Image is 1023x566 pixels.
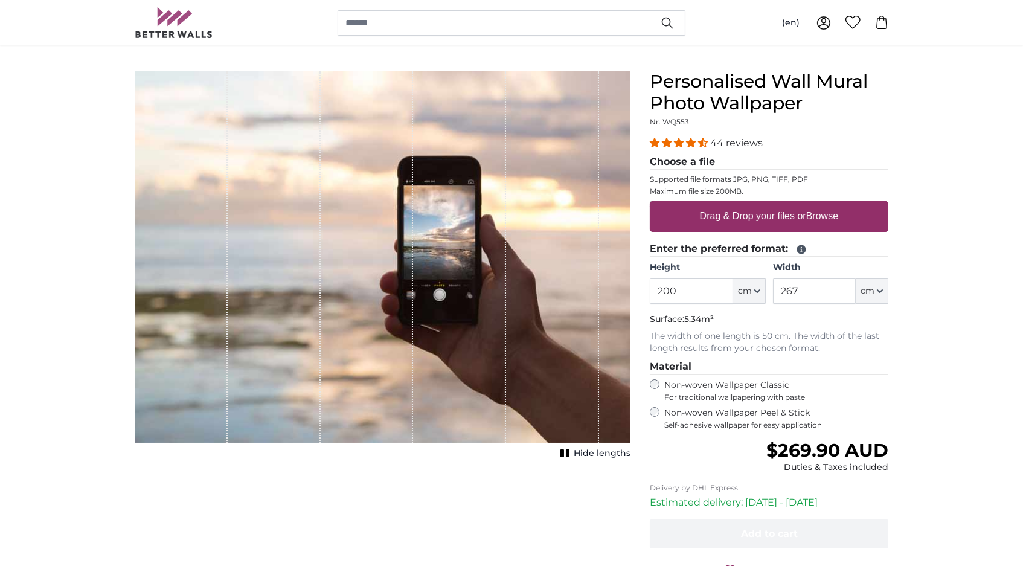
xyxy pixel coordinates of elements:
[650,483,888,493] p: Delivery by DHL Express
[650,117,689,126] span: Nr. WQ553
[766,439,888,461] span: $269.90 AUD
[684,314,714,324] span: 5.34m²
[766,461,888,474] div: Duties & Taxes included
[773,262,888,274] label: Width
[650,155,888,170] legend: Choose a file
[695,204,843,228] label: Drag & Drop your files or
[650,495,888,510] p: Estimated delivery: [DATE] - [DATE]
[650,242,888,257] legend: Enter the preferred format:
[664,379,888,402] label: Non-woven Wallpaper Classic
[664,407,888,430] label: Non-woven Wallpaper Peel & Stick
[135,71,630,462] div: 1 of 1
[650,519,888,548] button: Add to cart
[650,314,888,326] p: Surface:
[664,420,888,430] span: Self-adhesive wallpaper for easy application
[557,445,630,462] button: Hide lengths
[650,359,888,375] legend: Material
[650,175,888,184] p: Supported file formats JPG, PNG, TIFF, PDF
[856,278,888,304] button: cm
[733,278,766,304] button: cm
[650,137,710,149] span: 4.34 stars
[650,330,888,355] p: The width of one length is 50 cm. The width of the last length results from your chosen format.
[650,262,765,274] label: Height
[135,7,213,38] img: Betterwalls
[650,187,888,196] p: Maximum file size 200MB.
[741,528,798,539] span: Add to cart
[664,393,888,402] span: For traditional wallpapering with paste
[738,285,752,297] span: cm
[772,12,809,34] button: (en)
[861,285,874,297] span: cm
[574,448,630,460] span: Hide lengths
[650,71,888,114] h1: Personalised Wall Mural Photo Wallpaper
[806,211,838,221] u: Browse
[710,137,763,149] span: 44 reviews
